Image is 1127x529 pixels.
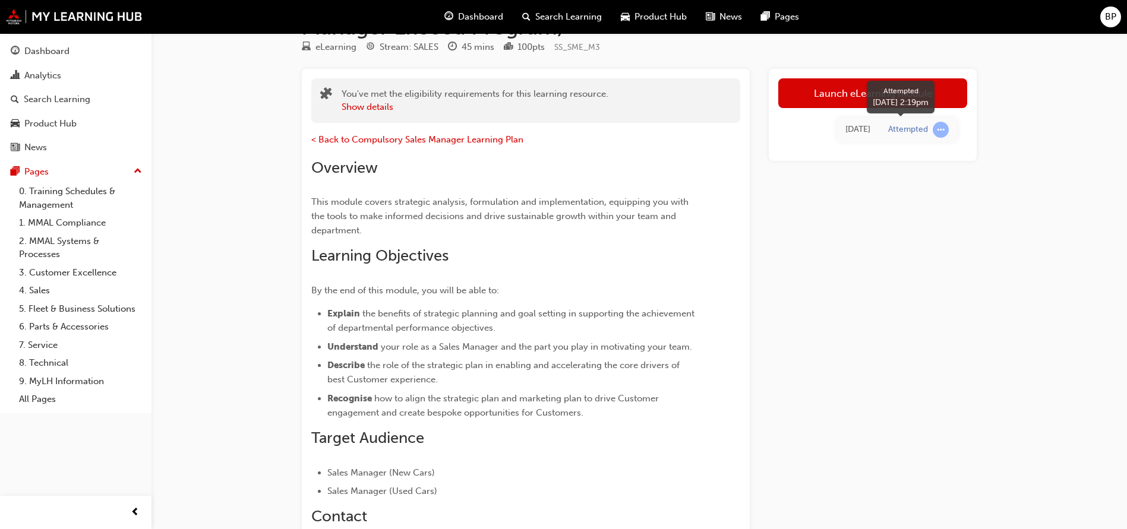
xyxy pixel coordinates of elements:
[24,93,90,106] div: Search Learning
[5,137,147,159] a: News
[621,9,630,24] span: car-icon
[448,40,494,55] div: Duration
[517,40,545,54] div: 100 pts
[873,96,929,109] div: [DATE] 2:19pm
[5,40,147,62] a: Dashboard
[366,42,375,53] span: target-icon
[381,341,692,352] span: your role as a Sales Manager and the part you play in motivating your team.
[311,246,449,265] span: Learning Objectives
[11,167,20,178] span: pages-icon
[14,318,147,336] a: 6. Parts & Accessories
[11,94,19,105] span: search-icon
[435,5,513,29] a: guage-iconDashboard
[522,9,531,24] span: search-icon
[302,42,311,53] span: learningResourceType_ELEARNING-icon
[24,165,49,179] div: Pages
[311,197,691,236] span: This module covers strategic analysis, formulation and implementation, equipping you with the too...
[5,161,147,183] button: Pages
[342,100,393,114] button: Show details
[14,354,147,372] a: 8. Technical
[366,40,438,55] div: Stream
[327,486,437,496] span: Sales Manager (Used Cars)
[11,46,20,57] span: guage-icon
[134,164,142,179] span: up-icon
[706,9,715,24] span: news-icon
[752,5,809,29] a: pages-iconPages
[14,182,147,214] a: 0. Training Schedules & Management
[888,124,928,135] div: Attempted
[311,285,499,296] span: By the end of this module, you will be able to:
[458,10,503,24] span: Dashboard
[933,122,949,138] span: learningRecordVerb_ATTEMPT-icon
[311,429,424,447] span: Target Audience
[775,10,799,24] span: Pages
[1105,10,1116,24] span: BP
[761,9,770,24] span: pages-icon
[327,360,365,370] span: Describe
[327,467,435,478] span: Sales Manager (New Cars)
[873,85,929,96] div: Attempted
[24,141,47,154] div: News
[311,159,378,177] span: Overview
[131,505,140,520] span: prev-icon
[14,264,147,282] a: 3. Customer Excellence
[327,393,372,404] span: Recognise
[778,78,967,108] a: Launch eLearning module
[444,9,453,24] span: guage-icon
[342,87,608,114] div: You've met the eligibility requirements for this learning resource.
[327,341,378,352] span: Understand
[14,214,147,232] a: 1. MMAL Compliance
[719,10,742,24] span: News
[311,507,367,525] span: Contact
[14,281,147,300] a: 4. Sales
[11,71,20,81] span: chart-icon
[327,393,661,418] span: how to align the strategic plan and marketing plan to drive Customer engagement and create bespok...
[845,123,870,137] div: Fri Aug 30 2024 14:19:13 GMT+1000 (Australian Eastern Standard Time)
[14,372,147,391] a: 9. MyLH Information
[327,308,360,319] span: Explain
[24,117,77,131] div: Product Hub
[24,45,70,58] div: Dashboard
[14,232,147,264] a: 2. MMAL Systems & Processes
[380,40,438,54] div: Stream: SALES
[634,10,687,24] span: Product Hub
[504,40,545,55] div: Points
[14,336,147,354] a: 7. Service
[14,390,147,408] a: All Pages
[5,88,147,110] a: Search Learning
[5,65,147,87] a: Analytics
[14,300,147,318] a: 5. Fleet & Business Solutions
[462,40,494,54] div: 45 mins
[6,9,143,24] img: mmal
[513,5,611,29] a: search-iconSearch Learning
[302,40,356,55] div: Type
[504,42,513,53] span: podium-icon
[535,10,602,24] span: Search Learning
[696,5,752,29] a: news-iconNews
[311,134,523,145] a: < Back to Compulsory Sales Manager Learning Plan
[448,42,457,53] span: clock-icon
[315,40,356,54] div: eLearning
[5,113,147,135] a: Product Hub
[327,360,682,385] span: the role of the strategic plan in enabling and accelerating the core drivers of best Customer exp...
[5,38,147,161] button: DashboardAnalyticsSearch LearningProduct HubNews
[11,119,20,129] span: car-icon
[320,88,332,102] span: puzzle-icon
[24,69,61,83] div: Analytics
[327,308,697,333] span: the benefits of strategic planning and goal setting in supporting the achievement of departmental...
[554,42,600,52] span: Learning resource code
[611,5,696,29] a: car-iconProduct Hub
[1100,7,1121,27] button: BP
[11,142,20,153] span: news-icon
